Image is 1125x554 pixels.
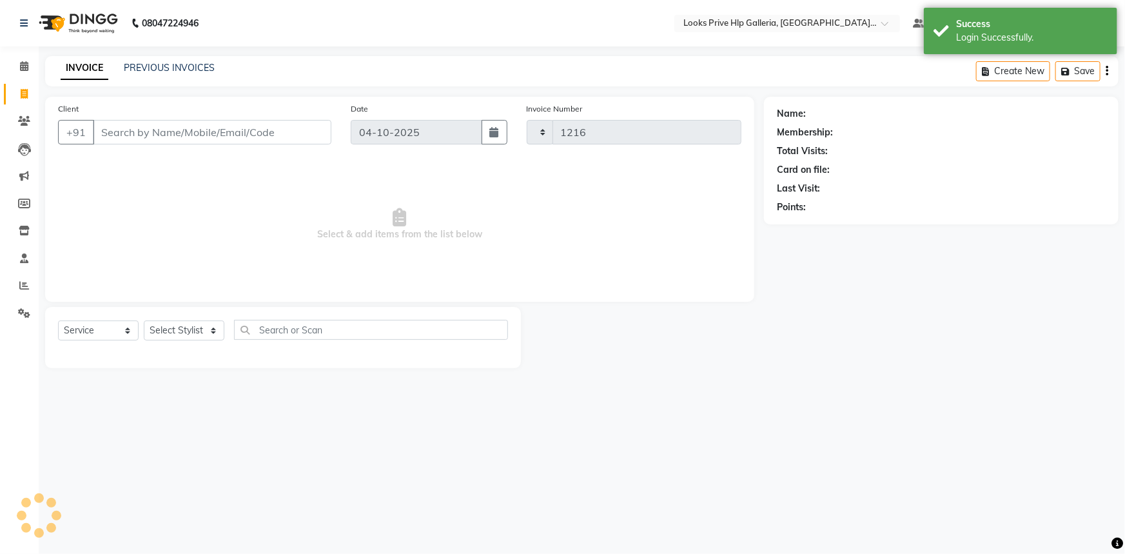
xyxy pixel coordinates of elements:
div: Success [956,17,1108,31]
div: Last Visit: [777,182,820,195]
div: Membership: [777,126,833,139]
button: +91 [58,120,94,144]
button: Create New [976,61,1050,81]
a: INVOICE [61,57,108,80]
div: Total Visits: [777,144,828,158]
label: Date [351,103,368,115]
div: Card on file: [777,163,830,177]
div: Name: [777,107,806,121]
label: Client [58,103,79,115]
input: Search by Name/Mobile/Email/Code [93,120,331,144]
div: Points: [777,201,806,214]
b: 08047224946 [142,5,199,41]
button: Save [1055,61,1101,81]
div: Login Successfully. [956,31,1108,45]
a: PREVIOUS INVOICES [124,62,215,74]
input: Search or Scan [234,320,508,340]
img: logo [33,5,121,41]
label: Invoice Number [527,103,583,115]
span: Select & add items from the list below [58,160,741,289]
